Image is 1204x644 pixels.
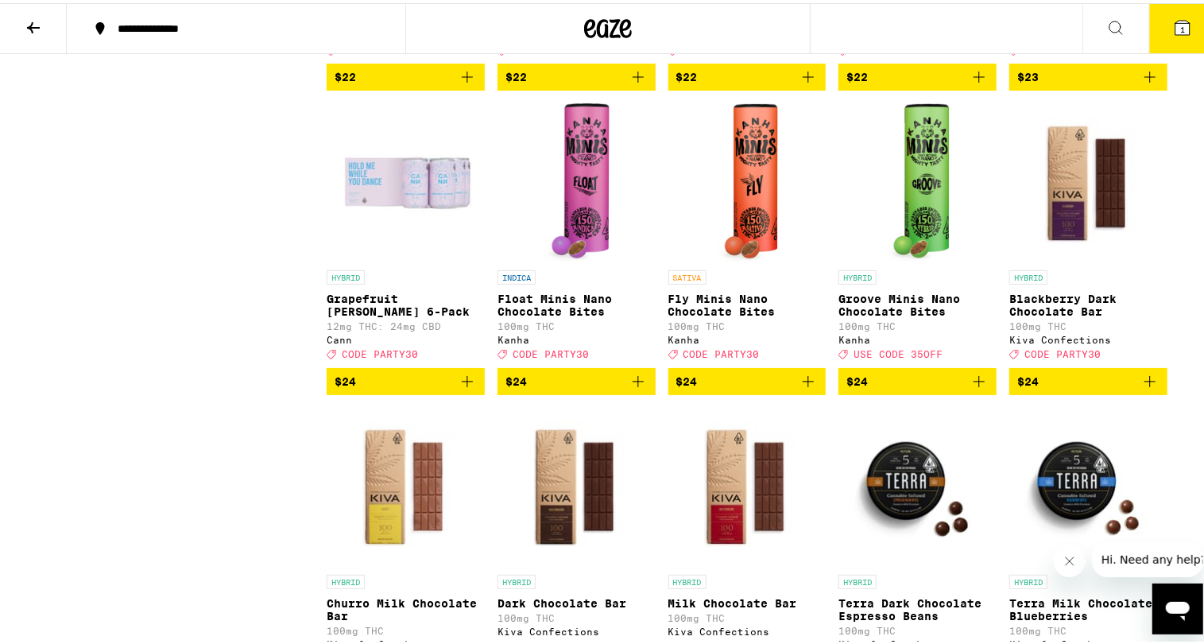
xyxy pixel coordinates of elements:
[838,289,997,315] p: Groove Minis Nano Chocolate Bites
[497,60,656,87] button: Add to bag
[1054,542,1086,574] iframe: Close message
[1017,372,1039,385] span: $24
[668,332,827,342] div: Kanha
[838,100,997,364] a: Open page for Groove Minis Nano Chocolate Bites from Kanha
[668,289,827,315] p: Fly Minis Nano Chocolate Bites
[327,318,485,328] p: 12mg THC: 24mg CBD
[1017,68,1039,80] span: $23
[676,372,698,385] span: $24
[1009,289,1167,315] p: Blackberry Dark Chocolate Bar
[1009,318,1167,328] p: 100mg THC
[838,60,997,87] button: Add to bag
[497,594,656,607] p: Dark Chocolate Bar
[1009,100,1167,259] img: Kiva Confections - Blackberry Dark Chocolate Bar
[513,347,589,357] span: CODE PARTY30
[505,68,527,80] span: $22
[497,318,656,328] p: 100mg THC
[497,289,656,315] p: Float Minis Nano Chocolate Bites
[668,572,707,586] p: HYBRID
[668,365,827,392] button: Add to bag
[1009,267,1047,281] p: HYBRID
[846,372,868,385] span: $24
[327,289,485,315] p: Grapefruit [PERSON_NAME] 6-Pack
[1009,100,1167,364] a: Open page for Blackberry Dark Chocolate Bar from Kiva Confections
[497,267,536,281] p: INDICA
[1009,623,1167,633] p: 100mg THC
[327,60,485,87] button: Add to bag
[505,372,527,385] span: $24
[1024,347,1101,357] span: CODE PARTY30
[497,623,656,634] div: Kiva Confections
[10,11,114,24] span: Hi. Need any help?
[683,347,760,357] span: CODE PARTY30
[497,332,656,342] div: Kanha
[668,623,827,634] div: Kiva Confections
[327,572,365,586] p: HYBRID
[716,100,778,259] img: Kanha - Fly Minis Nano Chocolate Bites
[668,60,827,87] button: Add to bag
[838,623,997,633] p: 100mg THC
[327,100,485,364] a: Open page for Grapefruit Rosemary 6-Pack from Cann
[886,100,950,259] img: Kanha - Groove Minis Nano Chocolate Bites
[497,610,656,620] p: 100mg THC
[1092,539,1203,574] iframe: Message from company
[676,68,698,80] span: $22
[838,267,877,281] p: HYBRID
[854,347,943,357] span: USE CODE 35OFF
[342,347,418,357] span: CODE PARTY30
[327,594,485,619] p: Churro Milk Chocolate Bar
[497,100,656,364] a: Open page for Float Minis Nano Chocolate Bites from Kanha
[1180,21,1185,31] span: 1
[1152,580,1203,631] iframe: Button to launch messaging window
[668,267,707,281] p: SATIVA
[327,405,485,564] img: Kiva Confections - Churro Milk Chocolate Bar
[497,405,656,564] img: Kiva Confections - Dark Chocolate Bar
[327,365,485,392] button: Add to bag
[327,267,365,281] p: HYBRID
[1009,405,1167,564] img: Kiva Confections - Terra Milk Chocolate Blueberries
[668,318,827,328] p: 100mg THC
[327,623,485,633] p: 100mg THC
[838,332,997,342] div: Kanha
[846,68,868,80] span: $22
[668,594,827,607] p: Milk Chocolate Bar
[335,372,356,385] span: $24
[1009,365,1167,392] button: Add to bag
[543,100,610,259] img: Kanha - Float Minis Nano Chocolate Bites
[497,365,656,392] button: Add to bag
[1009,60,1167,87] button: Add to bag
[327,100,485,259] img: Cann - Grapefruit Rosemary 6-Pack
[668,405,827,564] img: Kiva Confections - Milk Chocolate Bar
[838,405,997,564] img: Kiva Confections - Terra Dark Chocolate Espresso Beans
[668,100,827,364] a: Open page for Fly Minis Nano Chocolate Bites from Kanha
[497,572,536,586] p: HYBRID
[1009,594,1167,619] p: Terra Milk Chocolate Blueberries
[1009,332,1167,342] div: Kiva Confections
[1009,572,1047,586] p: HYBRID
[838,365,997,392] button: Add to bag
[838,572,877,586] p: HYBRID
[838,594,997,619] p: Terra Dark Chocolate Espresso Beans
[838,318,997,328] p: 100mg THC
[668,610,827,620] p: 100mg THC
[327,332,485,342] div: Cann
[335,68,356,80] span: $22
